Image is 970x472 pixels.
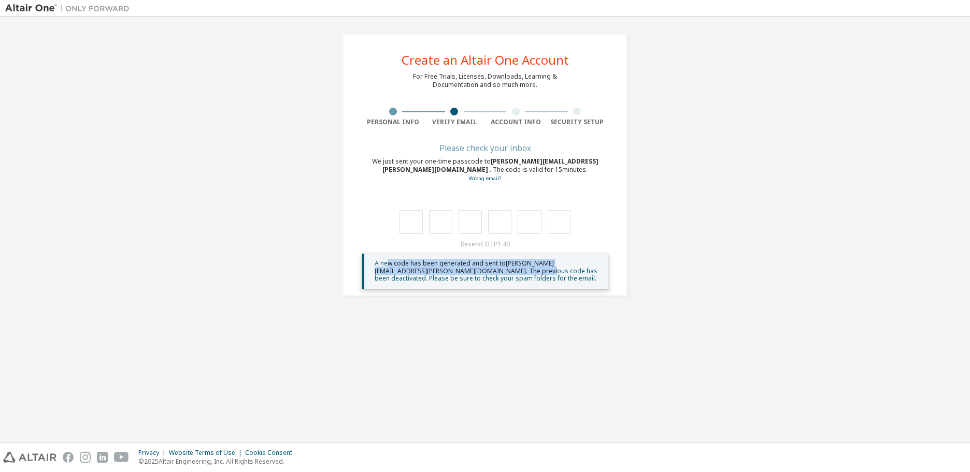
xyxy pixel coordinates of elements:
div: We just sent your one-time passcode to . The code is valid for 15 minutes. [362,157,608,183]
div: Privacy [138,449,169,457]
div: Cookie Consent [245,449,298,457]
div: Account Info [485,118,547,126]
span: [PERSON_NAME][EMAIL_ADDRESS][PERSON_NAME][DOMAIN_NAME] [382,157,598,174]
div: Verify Email [424,118,486,126]
p: © 2025 Altair Engineering, Inc. All Rights Reserved. [138,457,298,466]
div: Website Terms of Use [169,449,245,457]
img: Altair One [5,3,135,13]
img: instagram.svg [80,452,91,463]
div: Create an Altair One Account [402,54,569,66]
div: Security Setup [547,118,608,126]
a: Go back to the registration form [469,175,501,182]
img: altair_logo.svg [3,452,56,463]
div: Please check your inbox [362,145,608,151]
img: facebook.svg [63,452,74,463]
span: A new code has been generated and sent to [PERSON_NAME][EMAIL_ADDRESS][PERSON_NAME][DOMAIN_NAME] ... [375,259,597,283]
div: Personal Info [362,118,424,126]
img: youtube.svg [114,452,129,463]
img: linkedin.svg [97,452,108,463]
div: For Free Trials, Licenses, Downloads, Learning & Documentation and so much more. [413,72,557,89]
